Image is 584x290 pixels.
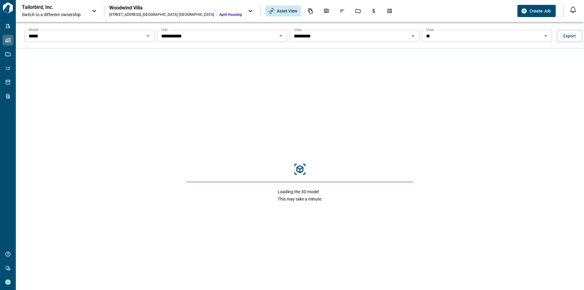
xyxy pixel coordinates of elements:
[161,27,168,32] label: Unit
[530,8,551,14] span: Create Job
[557,30,582,42] button: Export
[563,33,576,39] span: Export
[22,4,77,10] p: Tailorbird, Inc.
[265,5,301,16] div: Asset View
[352,6,364,16] div: Jobs
[541,32,550,40] button: Open
[22,12,86,18] span: Switch to a different ownership
[144,32,152,40] button: Open
[383,6,396,16] div: Takeoff Center
[277,8,297,14] span: Asset View
[409,32,417,40] button: Open
[426,27,434,32] label: View
[276,32,285,40] button: Open
[278,189,322,195] span: Loading the 3D model
[29,27,39,32] label: Model
[294,27,302,32] label: View
[109,5,242,11] div: Woodwind Villa
[320,6,333,16] div: Photos
[517,5,556,17] button: Create Job
[336,6,349,16] div: Issues & Info
[278,196,322,202] span: This may take a minute.
[304,6,317,16] div: Documents
[568,5,578,15] button: Open notification feed
[367,6,380,16] div: Budgets
[109,12,214,17] div: [STREET_ADDRESS] , [GEOGRAPHIC_DATA] , [GEOGRAPHIC_DATA]
[219,12,242,17] span: April Housing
